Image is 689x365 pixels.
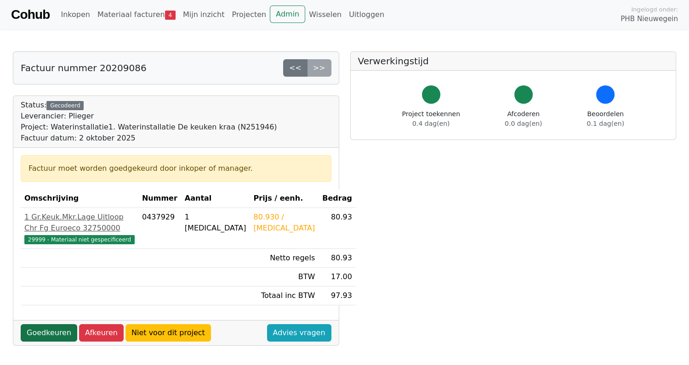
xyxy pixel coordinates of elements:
[621,14,678,24] span: PHB Nieuwegein
[254,212,315,234] div: 80.930 / [MEDICAL_DATA]
[181,189,250,208] th: Aantal
[267,324,331,342] a: Advies vragen
[402,109,460,129] div: Project toekennen
[125,324,211,342] a: Niet voor dit project
[21,189,138,208] th: Omschrijving
[505,109,542,129] div: Afcoderen
[138,189,181,208] th: Nummer
[319,189,356,208] th: Bedrag
[21,324,77,342] a: Goedkeuren
[283,59,307,77] a: <<
[46,101,84,110] div: Gecodeerd
[250,189,319,208] th: Prijs / eenh.
[250,249,319,268] td: Netto regels
[165,11,176,20] span: 4
[631,5,678,14] span: Ingelogd onder:
[270,6,305,23] a: Admin
[319,208,356,249] td: 80.93
[11,4,50,26] a: Cohub
[21,122,277,133] div: Project: Waterinstallatie1. Waterinstallatie De keuken kraa (N251946)
[21,111,277,122] div: Leverancier: Plieger
[412,120,450,127] span: 0.4 dag(en)
[21,100,277,144] div: Status:
[24,212,135,245] a: 1 Gr.Keuk.Mkr.Lage Uitloop Chr Fg Euroeco 3275000029999 - Materiaal niet gespecificeerd
[319,286,356,305] td: 97.93
[250,268,319,286] td: BTW
[57,6,93,24] a: Inkopen
[319,268,356,286] td: 17.00
[21,133,277,144] div: Factuur datum: 2 oktober 2025
[319,249,356,268] td: 80.93
[28,163,324,174] div: Factuur moet worden goedgekeurd door inkoper of manager.
[587,109,624,129] div: Beoordelen
[250,286,319,305] td: Totaal inc BTW
[94,6,179,24] a: Materiaal facturen4
[21,62,147,73] h5: Factuur nummer 20209086
[345,6,388,24] a: Uitloggen
[587,120,624,127] span: 0.1 dag(en)
[79,324,124,342] a: Afkeuren
[358,56,669,67] h5: Verwerkingstijd
[185,212,246,234] div: 1 [MEDICAL_DATA]
[228,6,270,24] a: Projecten
[138,208,181,249] td: 0437929
[305,6,345,24] a: Wisselen
[24,235,135,244] span: 29999 - Materiaal niet gespecificeerd
[179,6,228,24] a: Mijn inzicht
[24,212,135,234] div: 1 Gr.Keuk.Mkr.Lage Uitloop Chr Fg Euroeco 32750000
[505,120,542,127] span: 0.0 dag(en)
